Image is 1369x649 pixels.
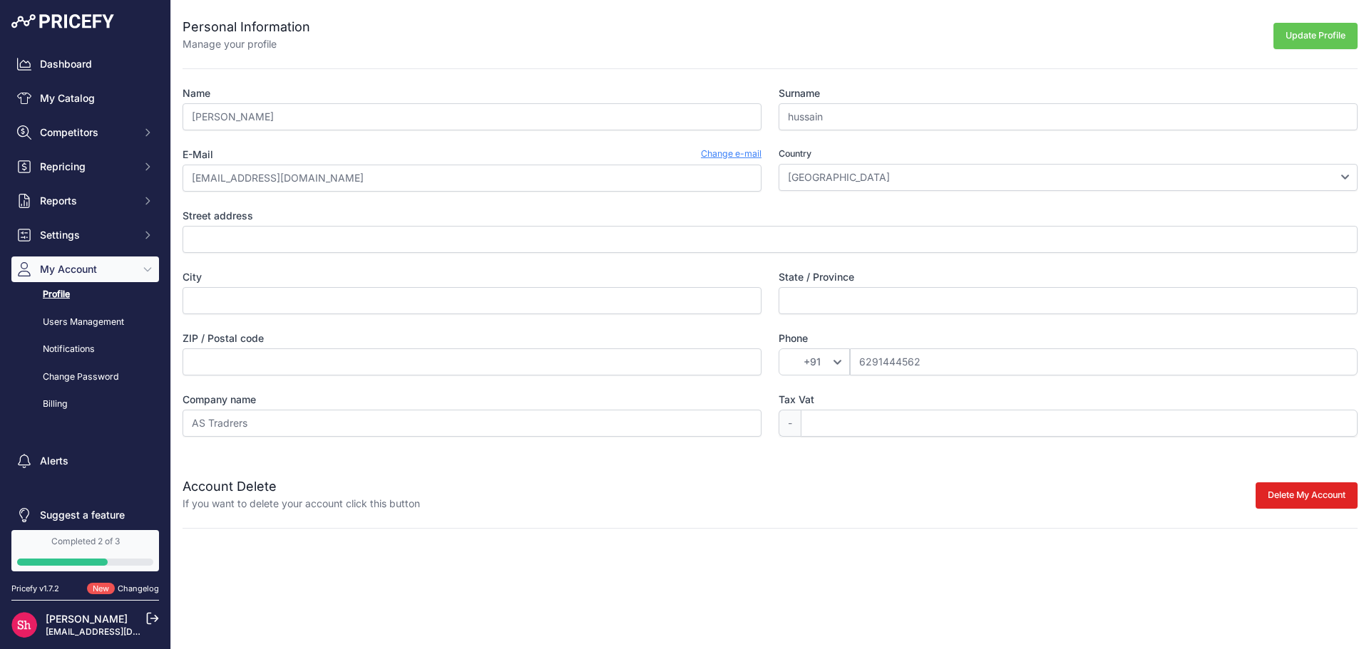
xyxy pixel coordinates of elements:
a: Profile [11,282,159,307]
button: Update Profile [1273,23,1358,49]
button: My Account [11,256,159,282]
label: State / Province [779,270,1358,284]
a: Users Management [11,310,159,335]
button: Repricing [11,154,159,180]
a: Billing [11,392,159,417]
label: ZIP / Postal code [183,331,762,346]
a: Changelog [118,583,159,593]
nav: Sidebar [11,51,159,528]
a: Notifications [11,337,159,362]
label: City [183,270,762,284]
a: Suggest a feature [11,502,159,528]
p: If you want to delete your account click this button [183,497,420,511]
label: Surname [779,86,1358,100]
span: Repricing [40,160,133,174]
span: Settings [40,228,133,242]
h2: Personal Information [183,17,310,37]
a: Change e-mail [701,147,762,162]
label: Company name [183,393,762,407]
h2: Account Delete [183,477,420,497]
span: Tax Vat [779,393,814,405]
label: Country [779,147,1358,161]
a: [EMAIL_ADDRESS][DOMAIN_NAME] [46,626,195,637]
button: Reports [11,188,159,214]
span: Competitors [40,125,133,140]
button: Competitors [11,120,159,145]
span: Reports [40,194,133,208]
a: Completed 2 of 3 [11,530,159,571]
span: - [779,410,801,437]
button: Settings [11,222,159,248]
img: Pricefy Logo [11,14,114,28]
a: Alerts [11,448,159,474]
div: Completed 2 of 3 [17,536,153,547]
label: Name [183,86,762,100]
a: Change Password [11,365,159,390]
div: Pricefy v1.7.2 [11,583,59,595]
span: My Account [40,262,133,276]
a: [PERSON_NAME] [46,613,128,625]
label: Phone [779,331,1358,346]
label: E-Mail [183,147,213,162]
p: Manage your profile [183,37,310,51]
a: Dashboard [11,51,159,77]
span: New [87,583,115,595]
button: Delete My Account [1256,482,1358,509]
label: Street address [183,209,1358,223]
a: My Catalog [11,85,159,111]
